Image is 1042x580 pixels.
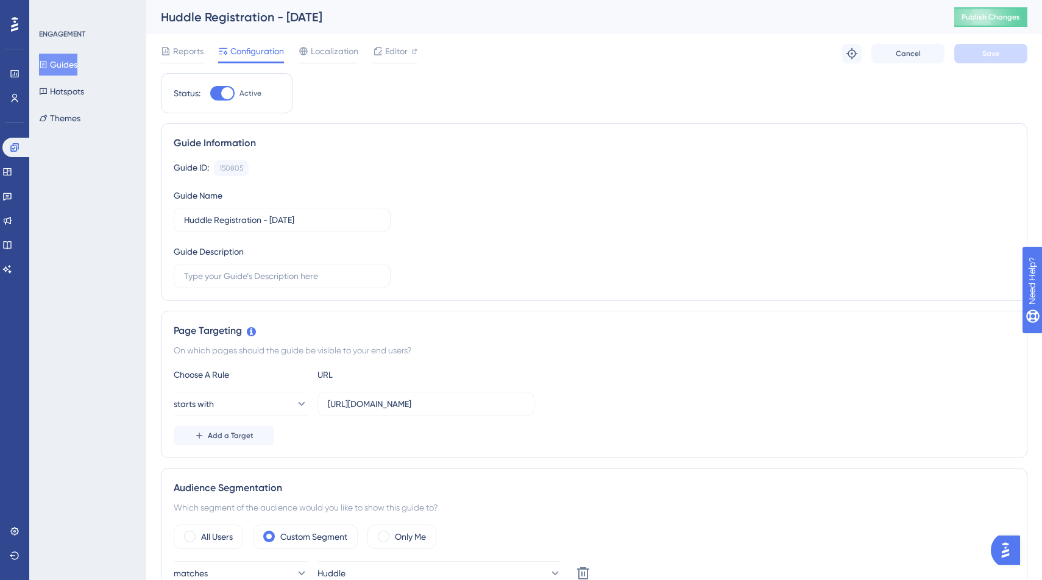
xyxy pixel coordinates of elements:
div: URL [317,367,452,382]
input: yourwebsite.com/path [328,397,524,411]
div: ENGAGEMENT [39,29,85,39]
button: Guides [39,54,77,76]
span: Publish Changes [962,12,1020,22]
button: Themes [39,107,80,129]
div: Status: [174,86,200,101]
button: Hotspots [39,80,84,102]
label: Only Me [395,529,426,544]
label: Custom Segment [280,529,347,544]
span: Localization [311,44,358,58]
iframe: UserGuiding AI Assistant Launcher [991,532,1027,568]
button: Cancel [871,44,945,63]
div: Guide Name [174,188,222,203]
div: On which pages should the guide be visible to your end users? [174,343,1015,358]
span: Cancel [896,49,921,58]
span: Add a Target [208,431,253,440]
span: Save [982,49,999,58]
button: starts with [174,392,308,416]
button: Save [954,44,1027,63]
div: Guide Description [174,244,244,259]
label: All Users [201,529,233,544]
input: Type your Guide’s Name here [184,213,380,227]
button: Publish Changes [954,7,1027,27]
span: Reports [173,44,204,58]
div: 150805 [219,163,243,173]
div: Guide ID: [174,160,209,176]
div: Page Targeting [174,324,1015,338]
div: Guide Information [174,136,1015,150]
span: Editor [385,44,408,58]
div: Which segment of the audience would you like to show this guide to? [174,500,1015,515]
span: starts with [174,397,214,411]
div: Choose A Rule [174,367,308,382]
span: Active [239,88,261,98]
span: Configuration [230,44,284,58]
div: Audience Segmentation [174,481,1015,495]
input: Type your Guide’s Description here [184,269,380,283]
button: Add a Target [174,426,274,445]
span: Need Help? [29,3,76,18]
div: Huddle Registration - [DATE] [161,9,924,26]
